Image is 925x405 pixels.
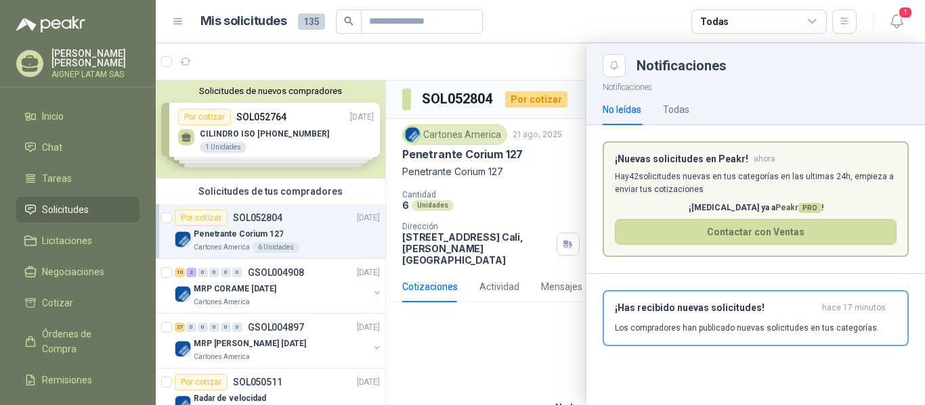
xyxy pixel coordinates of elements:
[42,295,73,310] span: Cotizar
[16,103,139,129] a: Inicio
[51,70,139,78] p: AIGNEP LATAM SAS
[16,228,139,254] a: Licitaciones
[42,264,104,279] span: Negociaciones
[663,102,689,117] div: Todas
[615,322,879,334] p: Los compradores han publicado nuevas solicitudes en tus categorías.
[603,102,641,117] div: No leídas
[898,6,913,19] span: 1
[16,367,139,393] a: Remisiones
[603,54,626,77] button: Close
[42,233,92,248] span: Licitaciones
[775,203,821,212] span: Peakr
[42,140,62,155] span: Chat
[42,327,127,356] span: Órdenes de Compra
[16,197,139,222] a: Solicitudes
[16,259,139,285] a: Negociaciones
[51,49,139,68] p: [PERSON_NAME] [PERSON_NAME]
[615,302,817,314] h3: ¡Has recibido nuevas solicitudes!
[16,16,85,32] img: Logo peakr
[200,11,287,31] h1: Mis solicitudes
[884,9,909,34] button: 1
[615,170,897,196] p: Hay 42 solicitudes nuevas en tus categorías en las ultimas 24h, empieza a enviar tus cotizaciones
[42,171,72,186] span: Tareas
[42,202,89,217] span: Solicitudes
[586,77,925,94] p: Notificaciones
[344,16,353,26] span: search
[16,166,139,191] a: Tareas
[16,321,139,362] a: Órdenes de Compra
[615,153,748,165] h3: ¡Nuevas solicitudes en Peakr!
[822,302,886,314] span: hace 17 minutos
[637,59,909,72] div: Notificaciones
[615,219,897,245] button: Contactar con Ventas
[798,203,821,213] span: PRO
[298,14,325,30] span: 135
[754,153,775,165] span: ahora
[603,290,909,346] button: ¡Has recibido nuevas solicitudes!hace 17 minutos Los compradores han publicado nuevas solicitudes...
[16,135,139,160] a: Chat
[615,201,897,214] p: ¡[MEDICAL_DATA] ya a !
[42,109,64,124] span: Inicio
[42,373,92,387] span: Remisiones
[16,290,139,316] a: Cotizar
[700,14,729,29] div: Todas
